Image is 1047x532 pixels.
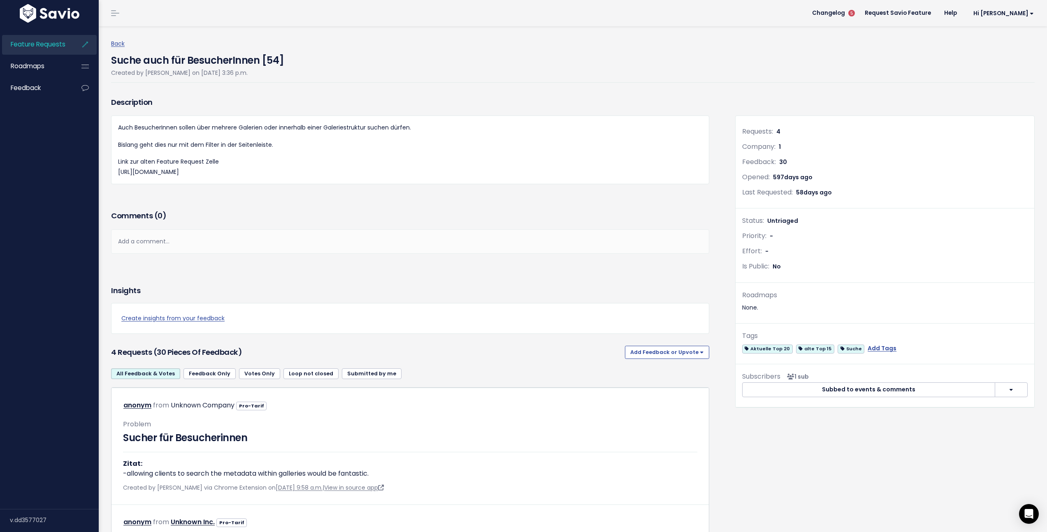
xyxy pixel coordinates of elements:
[219,519,244,526] strong: Pro-Tarif
[858,7,938,19] a: Request Savio Feature
[111,49,284,68] h4: Suche auch für BesucherInnen [54]
[118,140,702,150] p: Bislang geht dies nur mit dem Filter in der Seitenleiste.
[11,62,44,70] span: Roadmaps
[770,232,773,240] span: -
[111,347,622,358] h3: 4 Requests (30 pieces of Feedback)
[625,346,709,359] button: Add Feedback or Upvote
[118,123,702,133] p: Auch BesucherInnen sollen über mehrere Galerien oder innerhalb einer Galeriestruktur suchen dürfen.
[11,83,41,92] span: Feedback
[742,345,793,353] span: Aktuelle Top 20
[767,217,798,225] span: Untriaged
[158,210,163,221] span: 0
[153,400,169,410] span: from
[111,97,709,108] h3: Description
[11,40,65,49] span: Feature Requests
[796,188,832,197] span: 58
[742,246,762,256] span: Effort:
[276,483,323,492] a: [DATE] 9:58 a.m.
[2,57,68,76] a: Roadmaps
[742,187,793,197] span: Last Requested:
[838,343,864,354] a: Suche
[779,143,781,151] span: 1
[123,419,151,429] span: Problem
[1019,504,1039,524] div: Open Intercom Messenger
[796,343,834,354] a: alte Top 15
[324,483,384,492] a: View in source app
[123,459,142,468] strong: Zitat:
[123,430,697,445] h3: Sucher für Besucherinnen
[765,247,768,255] span: -
[773,173,813,181] span: 597
[342,368,402,379] a: Submitted by me
[742,261,769,271] span: Is Public:
[283,368,339,379] a: Loop not closed
[2,35,68,54] a: Feature Requests
[742,330,1028,342] div: Tags
[123,483,384,492] span: Created by [PERSON_NAME] via Chrome Extension on |
[153,517,169,527] span: from
[803,188,832,197] span: days ago
[171,400,234,412] div: Unknown Company
[742,142,775,151] span: Company:
[838,345,864,353] span: Suche
[111,69,248,77] span: Created by [PERSON_NAME] on [DATE] 3:36 p.m.
[742,372,780,381] span: Subscribers
[784,173,813,181] span: days ago
[938,7,963,19] a: Help
[111,368,180,379] a: All Feedback & Votes
[2,79,68,97] a: Feedback
[742,172,770,182] span: Opened:
[742,303,1028,313] div: None.
[123,517,151,527] a: anonym
[963,7,1040,20] a: Hi [PERSON_NAME]
[848,10,855,16] span: 5
[111,210,709,222] h3: Comments ( )
[121,313,699,324] a: Create insights from your feedback
[239,368,280,379] a: Votes Only
[742,289,1028,301] div: Roadmaps
[123,459,697,479] p: -allowing clients to search the metadata within galleries would be fantastic.
[239,402,264,409] strong: Pro-Tarif
[868,343,896,354] a: Add Tags
[118,157,702,177] p: Link zur alten Feature Request Zelle [URL][DOMAIN_NAME]
[171,517,215,527] a: Unknown Inc.
[18,4,81,23] img: logo-white.9d6f32f41409.svg
[742,382,995,397] button: Subbed to events & comments
[742,231,766,241] span: Priority:
[742,216,764,225] span: Status:
[123,400,151,410] a: anonym
[812,10,845,16] span: Changelog
[973,10,1034,16] span: Hi [PERSON_NAME]
[773,262,781,271] span: No
[10,509,99,531] div: v.dd3577027
[111,229,709,254] div: Add a comment...
[742,127,773,136] span: Requests:
[111,285,140,296] h3: Insights
[796,345,834,353] span: alte Top 15
[742,343,793,354] a: Aktuelle Top 20
[111,39,125,48] a: Back
[784,372,809,381] span: <p><strong>Subscribers</strong><br><br> - Felix Junk<br> </p>
[742,157,776,167] span: Feedback:
[776,127,780,136] span: 4
[183,368,236,379] a: Feedback Only
[779,158,787,166] span: 30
